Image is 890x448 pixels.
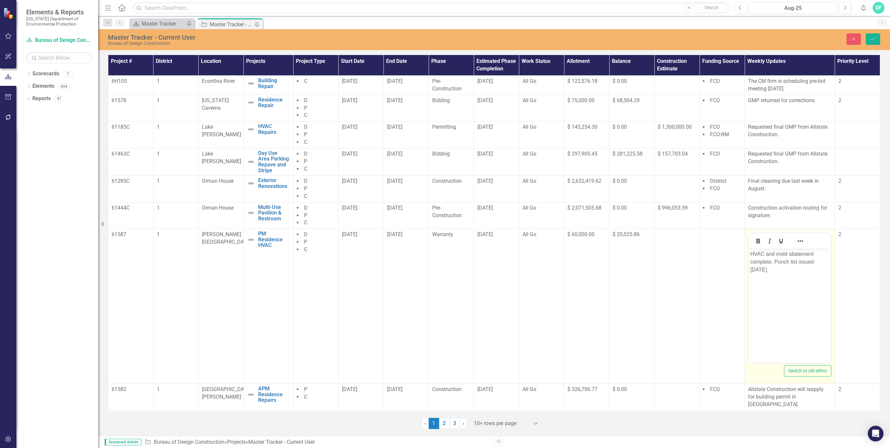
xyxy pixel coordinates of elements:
p: Allstate Construction will reapply for building permit in [GEOGRAPHIC_DATA]. [748,386,831,408]
span: ‹ [424,420,426,426]
button: DF [873,2,884,14]
span: [DATE] [342,124,357,130]
span: $ 68,504.29 [613,97,640,103]
span: Search [704,5,719,10]
a: 2 [439,418,450,429]
p: 61185C [112,123,150,131]
span: 1 [157,151,160,157]
button: Italic [764,236,775,246]
span: All Go [523,97,536,103]
span: $ 297,905.45 [567,151,597,157]
span: P [304,105,307,111]
img: Not Defined [247,236,255,244]
span: 1 [157,97,160,103]
span: C [304,166,307,172]
a: Exterior Renovations [258,177,290,189]
span: [DATE] [387,178,402,184]
span: $ 0.00 [613,205,627,211]
div: Bureau of Design Construction [108,41,547,46]
span: FCO [710,97,720,103]
span: FCO [710,205,720,211]
div: Master Tracker - Current User [248,439,315,445]
a: Residence Repair [258,97,290,108]
img: Not Defined [247,80,255,87]
span: [DATE] [342,386,357,392]
span: 2 [838,178,841,184]
span: Lake [PERSON_NAME] [202,151,241,164]
input: Search Below... [26,52,92,64]
span: All Go [523,386,536,392]
div: » » [145,439,489,446]
a: Reports [32,95,51,103]
span: 2 [838,78,841,84]
span: Construction [432,386,462,392]
a: Elements [32,83,54,90]
button: Underline [775,236,787,246]
p: Final cleaning due last week in August. [748,177,831,193]
span: [DATE] [387,386,402,392]
span: All Go [523,178,536,184]
span: [DATE] [342,78,357,84]
span: FCO [710,185,720,192]
a: APM Residence Repairs [258,386,290,403]
span: [DATE] [342,205,357,211]
span: Pre-Construction [432,78,462,92]
div: Master Tracker [142,20,185,28]
img: Not Defined [247,158,255,166]
img: Not Defined [247,209,255,217]
span: [DATE] [477,97,493,103]
span: [DATE] [342,231,357,237]
span: All Go [523,124,536,130]
p: 6H105 [112,78,150,85]
span: District [710,178,726,184]
span: Orman House [202,205,234,211]
span: Bidding [432,97,450,103]
button: Bold [753,236,764,246]
span: Permitting [432,124,456,130]
span: P [304,131,307,138]
span: FCO [710,386,720,392]
p: 61463C [112,150,150,158]
span: D [304,124,308,130]
p: 61578 [112,97,150,104]
span: $ 1,300,000.00 [658,124,692,130]
small: [US_STATE] Department of Environmental Protection [26,16,92,27]
span: $ 326,706.77 [567,386,597,392]
span: Econfina River [202,78,235,84]
div: 494 [58,84,70,89]
span: All Go [523,151,536,157]
div: 7 [62,71,73,77]
span: All Go [523,205,536,211]
span: All Go [523,231,536,237]
span: Lake [PERSON_NAME] [202,124,241,138]
span: FCO [710,124,720,130]
span: Construction [432,178,462,184]
span: Orman House [202,178,234,184]
span: $ 75,000.00 [567,97,595,103]
span: D [304,97,308,103]
span: Bidding [432,151,450,157]
a: Scorecards [32,70,59,78]
span: [DATE] [387,205,402,211]
span: [DATE] [387,124,402,130]
img: Not Defined [247,179,255,187]
span: C [304,193,307,199]
span: $ 122,576.18 [567,78,597,84]
p: Construction activation routing for signature. [748,204,831,219]
a: Multi-Use Pavilion & Restroom [258,204,290,222]
span: [DATE] [477,231,493,237]
a: Bureau of Design Construction [154,439,224,445]
span: Warranty [432,231,453,237]
span: $ 20,025.86 [613,231,640,237]
span: 2 [838,97,841,103]
span: C [304,394,307,400]
span: P [304,239,307,245]
p: 61582 [112,386,150,393]
a: Master Tracker [131,20,185,28]
span: [DATE] [342,178,357,184]
span: $ 0.00 [613,124,627,130]
span: 1 [157,205,160,211]
span: P [304,212,307,218]
span: [DATE] [477,178,493,184]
